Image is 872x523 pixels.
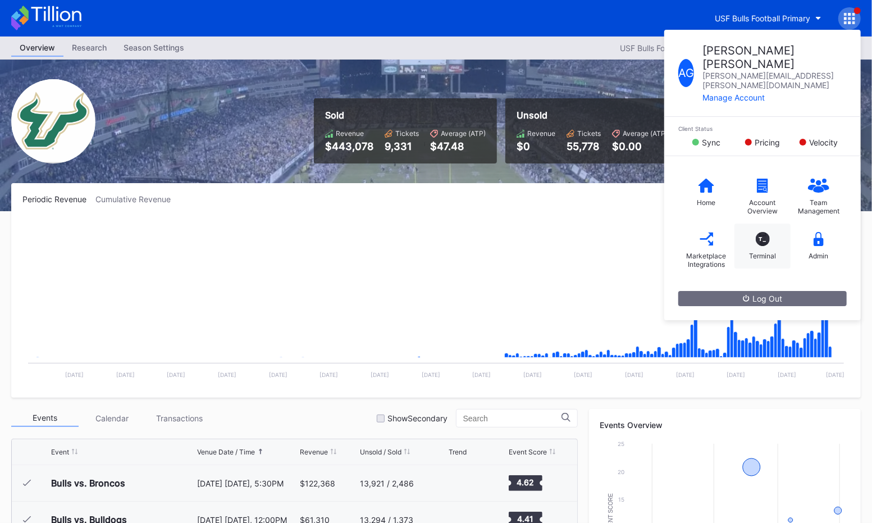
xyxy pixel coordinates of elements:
text: [DATE] [523,371,542,378]
div: Sold [325,110,486,121]
div: $47.48 [430,140,486,152]
text: [DATE] [65,371,84,378]
div: [PERSON_NAME] [PERSON_NAME] [702,44,847,71]
svg: Chart title [449,469,482,497]
div: Events [11,410,79,427]
div: $0 [517,140,555,152]
div: Revenue [527,129,555,138]
div: [PERSON_NAME][EMAIL_ADDRESS][PERSON_NAME][DOMAIN_NAME] [702,71,847,90]
text: [DATE] [269,371,287,378]
div: USF Bulls Football Primary [715,13,810,23]
div: [DATE] [DATE], 5:30PM [197,479,297,488]
div: Revenue [300,448,328,456]
div: Marketplace Integrations [684,252,729,269]
text: 25 [618,440,624,447]
div: Home [697,198,716,207]
text: [DATE] [218,371,236,378]
div: A G [678,59,694,87]
text: [DATE] [625,371,643,378]
text: 4.62 [517,477,534,487]
div: 13,921 / 2,486 [360,479,414,488]
div: Log Out [743,294,782,303]
div: Events Overview [600,420,850,430]
div: Season Settings [115,39,193,56]
div: Manage Account [702,93,847,102]
img: USF_Bulls_Football_Primary.png [11,79,95,163]
div: Admin [809,252,829,260]
a: Overview [11,39,63,57]
div: Research [63,39,115,56]
button: USF Bulls Football Primary 2025 [614,40,754,56]
div: Calendar [79,410,146,427]
text: [DATE] [167,371,185,378]
text: [DATE] [116,371,135,378]
div: Sync [702,138,720,147]
div: Show Secondary [387,413,448,423]
div: Average (ATP) [623,129,668,138]
div: Team Management [796,198,841,215]
text: 20 [618,469,624,475]
div: Bulls vs. Broncos [51,477,125,489]
div: Cumulative Revenue [95,194,180,204]
text: [DATE] [826,371,844,378]
div: Unsold [517,110,668,121]
text: [DATE] [422,371,440,378]
div: Tickets [577,129,601,138]
div: Unsold / Sold [360,448,401,456]
div: Periodic Revenue [22,194,95,204]
div: Event [51,448,69,456]
div: Velocity [809,138,838,147]
button: Log Out [678,291,847,306]
text: [DATE] [371,371,389,378]
text: [DATE] [319,371,338,378]
div: Transactions [146,410,213,427]
div: Pricing [755,138,780,147]
div: Revenue [336,129,364,138]
div: 55,778 [567,140,601,152]
text: [DATE] [778,371,796,378]
div: Account Overview [740,198,785,215]
svg: Chart title [22,218,850,386]
button: USF Bulls Football Primary [706,8,830,29]
div: 9,331 [385,140,419,152]
div: Client Status [678,125,847,132]
div: Tickets [395,129,419,138]
text: [DATE] [574,371,593,378]
text: [DATE] [676,371,695,378]
a: Season Settings [115,39,193,57]
text: 15 [618,496,624,503]
text: [DATE] [472,371,491,378]
div: $0.00 [612,140,668,152]
a: Research [63,39,115,57]
div: USF Bulls Football Primary 2025 [620,43,737,53]
div: Event Score [509,448,547,456]
div: Terminal [749,252,776,260]
div: $443,078 [325,140,373,152]
input: Search [463,414,561,423]
text: [DATE] [727,371,746,378]
div: Trend [449,448,467,456]
div: $122,368 [300,479,335,488]
div: T_ [756,232,770,246]
div: Average (ATP) [441,129,486,138]
div: Venue Date / Time [197,448,255,456]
